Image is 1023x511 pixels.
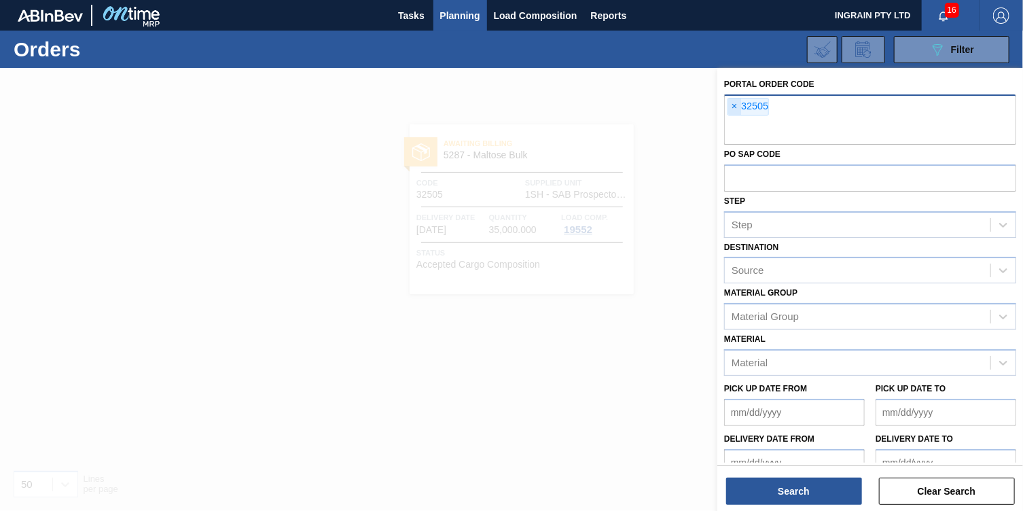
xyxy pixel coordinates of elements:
[951,44,974,55] span: Filter
[18,10,83,22] img: TNhmsLtSVTkK8tSr43FrP2fwEKptu5GPRR3wAAAABJRU5ErkJggg==
[724,399,865,426] input: mm/dd/yyyy
[724,334,766,344] label: Material
[842,36,885,63] div: Order Review Request
[724,149,780,159] label: PO SAP Code
[732,311,799,323] div: Material Group
[591,7,627,24] span: Reports
[724,288,797,298] label: Material Group
[993,7,1009,24] img: Logout
[876,449,1016,476] input: mm/dd/yyyy
[732,265,764,277] div: Source
[728,99,741,115] span: ×
[494,7,577,24] span: Load Composition
[724,384,807,393] label: Pick up Date from
[14,41,208,57] h1: Orders
[724,196,745,206] label: Step
[724,80,814,89] label: Portal Order Code
[732,357,768,368] div: Material
[732,219,753,230] div: Step
[728,98,769,116] div: 32505
[876,434,953,444] label: Delivery Date to
[724,434,814,444] label: Delivery Date from
[945,3,959,18] span: 16
[807,36,838,63] div: Import Order Negotiation
[440,7,480,24] span: Planning
[876,399,1016,426] input: mm/dd/yyyy
[922,6,965,25] button: Notifications
[894,36,1009,63] button: Filter
[876,384,946,393] label: Pick up Date to
[724,449,865,476] input: mm/dd/yyyy
[724,243,778,252] label: Destination
[397,7,427,24] span: Tasks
